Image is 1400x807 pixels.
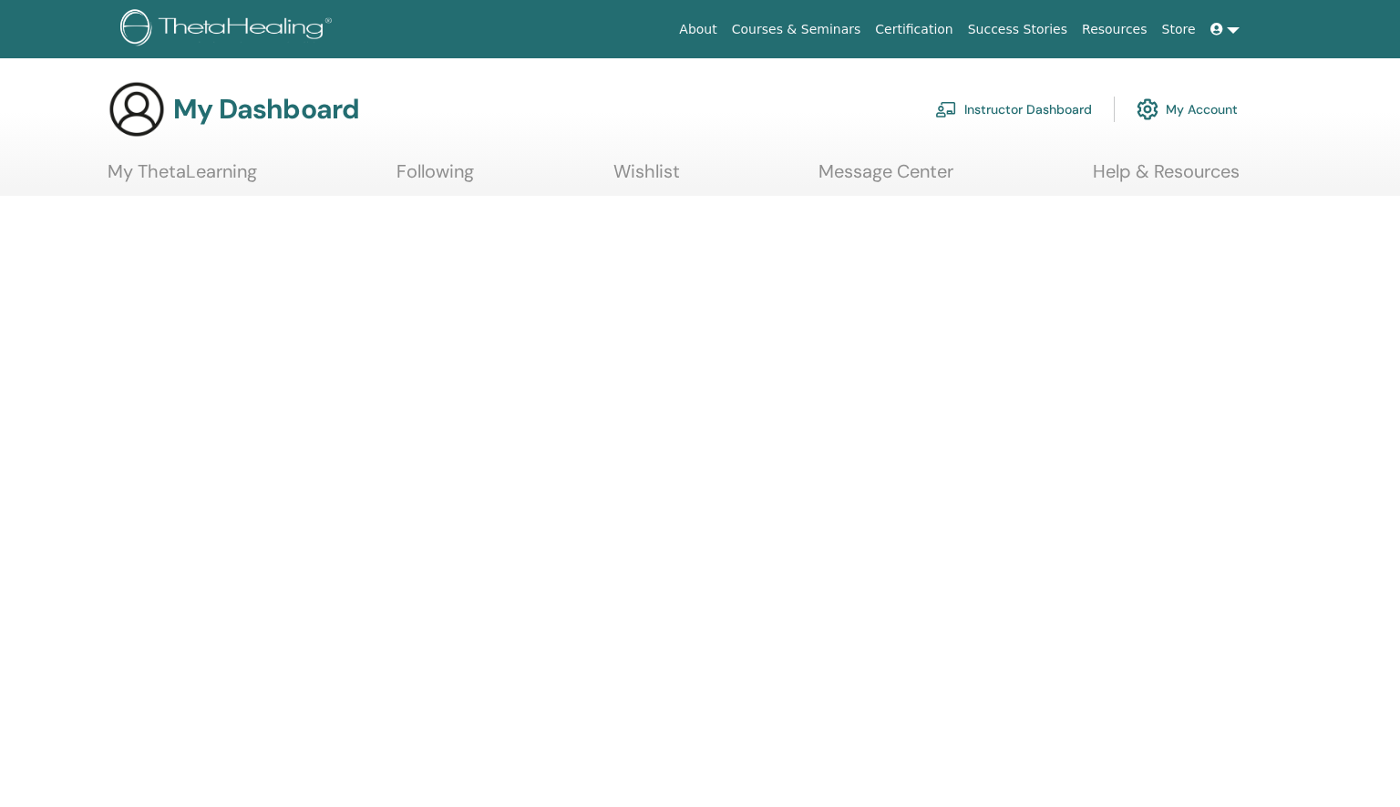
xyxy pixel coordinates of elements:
img: chalkboard-teacher.svg [935,101,957,117]
a: My ThetaLearning [108,160,257,196]
a: Certification [868,13,960,46]
img: cog.svg [1137,94,1158,125]
img: logo.png [120,9,338,50]
a: My Account [1137,89,1238,129]
img: generic-user-icon.jpg [108,80,166,138]
a: Wishlist [613,160,680,196]
a: Courses & Seminars [725,13,869,46]
a: About [672,13,724,46]
a: Message Center [818,160,953,196]
a: Following [396,160,474,196]
a: Success Stories [961,13,1075,46]
h3: My Dashboard [173,93,359,126]
a: Store [1155,13,1203,46]
a: Resources [1075,13,1155,46]
a: Help & Resources [1093,160,1240,196]
a: Instructor Dashboard [935,89,1092,129]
